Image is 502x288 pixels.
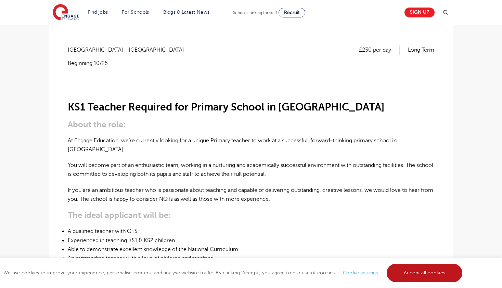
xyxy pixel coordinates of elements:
a: Accept all cookies [387,264,463,282]
p: If you are an ambitious teacher who is passionate about teaching and capable of delivering outsta... [68,186,434,204]
p: At Engage Education, we’re currently looking for a unique Primary teacher to work at a successful... [68,136,434,154]
span: We use cookies to improve your experience, personalise content, and analyse website traffic. By c... [3,270,464,275]
span: Schools looking for staff [233,10,277,15]
strong: The ideal applicant will be: [68,210,171,220]
span: [GEOGRAPHIC_DATA] - [GEOGRAPHIC_DATA] [68,45,191,54]
a: For Schools [122,10,149,15]
img: Engage Education [53,4,79,21]
a: Find jobs [88,10,108,15]
a: Cookie settings [343,270,378,275]
span: Recruit [284,10,300,15]
p: Long Term [408,45,434,54]
li: An outstanding teacher with a love of children and teaching [68,254,434,263]
li: A qualified teacher with QTS [68,227,434,236]
h2: KS1 Teacher Required for Primary School in [GEOGRAPHIC_DATA] [68,101,434,113]
li: Able to demonstrate excellent knowledge of the National Curriculum [68,245,434,254]
a: Blogs & Latest News [163,10,210,15]
p: You will become part of an enthusiastic team, working in a nurturing and academically successful ... [68,161,434,179]
p: Beginning 10/25 [68,60,191,67]
a: Sign up [404,8,435,17]
a: Recruit [279,8,305,17]
strong: About the role: [68,120,126,129]
p: £230 per day [359,45,400,54]
li: Experienced in teaching KS1 & KS2 children [68,236,434,245]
